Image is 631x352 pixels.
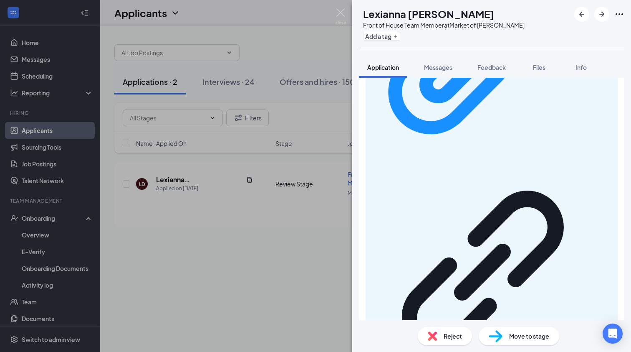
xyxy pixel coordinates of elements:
div: Front of House Team Member at Market of [PERSON_NAME] [363,21,525,29]
svg: Ellipses [614,9,624,19]
span: Reject [444,332,462,341]
svg: ArrowRight [597,9,607,19]
span: Application [367,64,399,71]
svg: Plus [393,34,398,39]
svg: ArrowLeftNew [577,9,587,19]
span: Move to stage [509,332,549,341]
button: ArrowRight [594,7,609,22]
h1: Lexianna [PERSON_NAME] [363,7,494,21]
span: Files [533,64,545,71]
div: Open Intercom Messenger [603,324,623,344]
button: ArrowLeftNew [574,7,589,22]
span: Messages [424,64,452,71]
button: PlusAdd a tag [363,32,400,41]
span: Feedback [477,64,506,71]
span: Info [575,64,587,71]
